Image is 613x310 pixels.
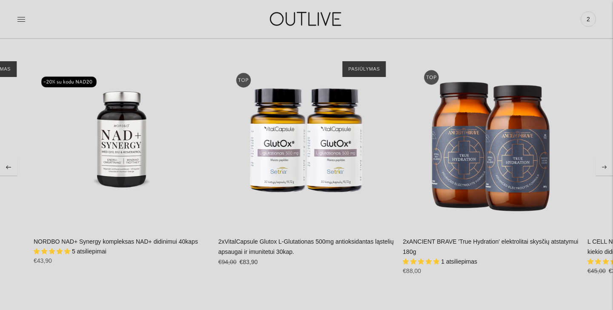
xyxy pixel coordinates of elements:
[239,259,258,265] span: €83,90
[34,257,52,264] span: €43,90
[596,159,613,176] button: Move to next carousel slide
[34,238,198,245] a: NORDBO NAD+ Synergy kompleksas NAD+ didinimui 40kaps
[34,248,72,255] span: 5.00 stars
[72,248,106,255] span: 5 atsiliepimai
[253,4,360,34] img: OUTLIVE
[218,259,237,265] s: €94,00
[403,258,441,265] span: 5.00 stars
[587,267,606,274] s: €45,00
[582,13,594,25] span: 2
[34,53,210,229] a: NORDBO NAD+ Synergy kompleksas NAD+ didinimui 40kaps
[441,258,477,265] span: 1 atsiliepimas
[581,10,596,28] a: 2
[403,267,421,274] span: €88,00
[403,53,579,229] a: 2xANCIENT BRAVE 'True Hydration' elektrolitai skysčių atstatymui 180g
[218,53,395,229] a: 2xVitalCapsule Glutox L-Glutationas 500mg antioksidantas ląstelių apsaugai ir imunitetui 30kap.
[403,238,578,255] a: 2xANCIENT BRAVE 'True Hydration' elektrolitai skysčių atstatymui 180g
[218,238,394,255] a: 2xVitalCapsule Glutox L-Glutationas 500mg antioksidantas ląstelių apsaugai ir imunitetui 30kap.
